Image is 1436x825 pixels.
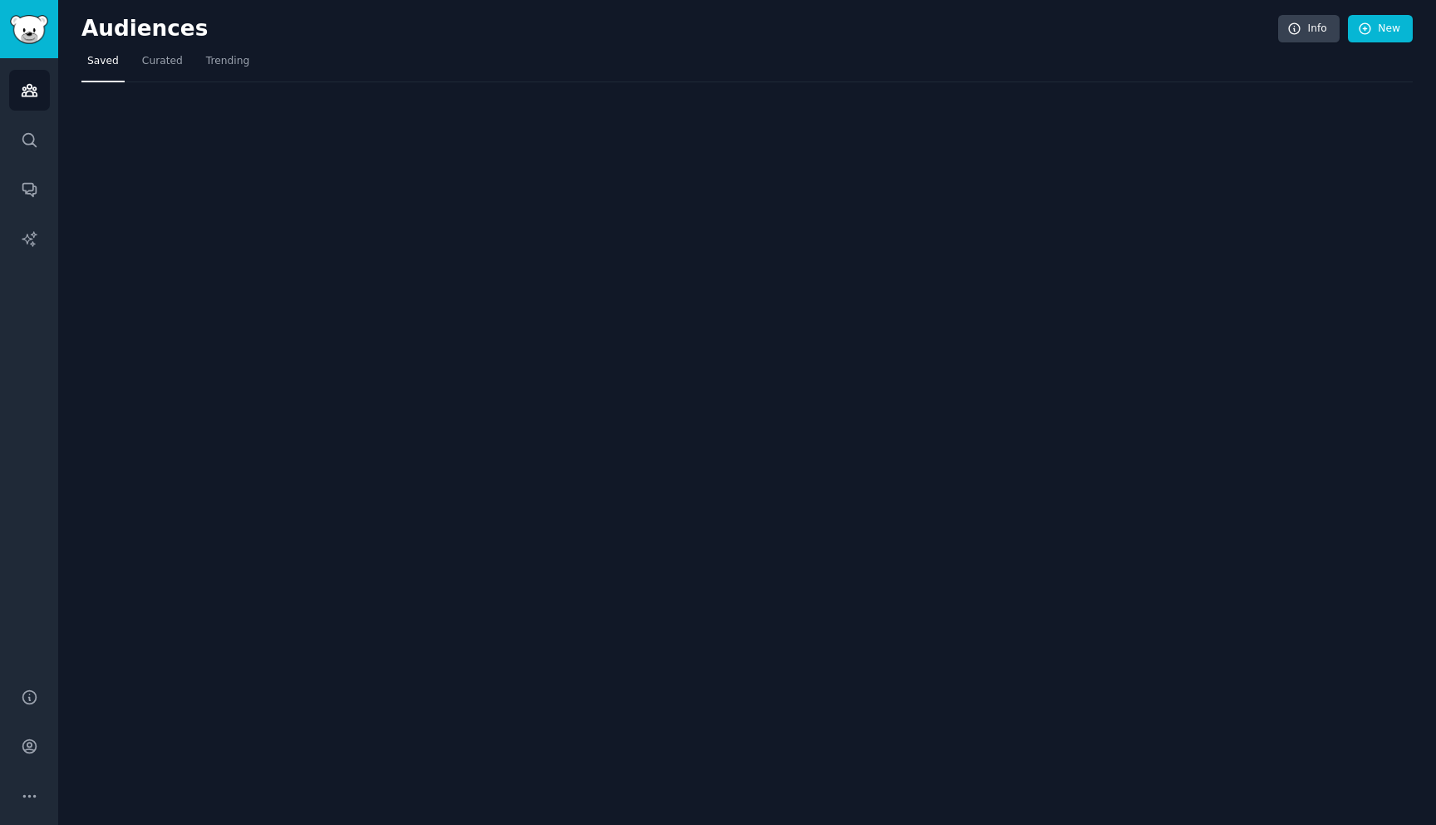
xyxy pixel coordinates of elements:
span: Curated [142,54,183,69]
h2: Audiences [81,16,1278,42]
span: Saved [87,54,119,69]
a: New [1348,15,1413,43]
span: Trending [206,54,249,69]
a: Curated [136,48,189,82]
a: Trending [200,48,255,82]
img: GummySearch logo [10,15,48,44]
a: Info [1278,15,1340,43]
a: Saved [81,48,125,82]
